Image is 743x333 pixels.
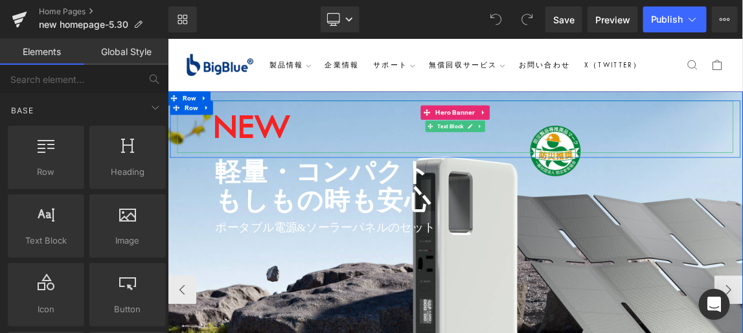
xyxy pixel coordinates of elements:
a: Preview [588,6,638,32]
button: More [712,6,738,32]
span: Preview [595,13,630,27]
div: Open Intercom Messenger [699,289,730,320]
strong: NEW [62,91,167,146]
span: Hero Banner [361,91,422,110]
span: Save [553,13,575,27]
button: Publish [643,6,707,32]
div: Primary [117,13,667,58]
a: お問い合わせ [469,24,558,47]
a: New Library [168,6,197,32]
a: 企業情報 [205,24,271,47]
a: Global Style [84,39,168,65]
a: Expand / Collapse [41,71,58,91]
a: Expand / Collapse [419,111,433,127]
a: Home Pages [39,6,168,17]
summary: サポート [271,24,347,47]
span: new homepage-5.30 [39,19,128,30]
span: Row [20,84,45,104]
button: Redo [514,6,540,32]
summary: 製品情報 [129,24,205,47]
span: Row [17,71,41,91]
span: Heading [93,165,162,179]
span: Base [10,104,35,117]
a: X（Twitter） [558,24,656,47]
a: Expand / Collapse [45,84,62,104]
span: Image [93,234,162,247]
span: Publish [651,14,683,25]
span: Text Block [12,234,80,247]
span: Row [12,165,80,179]
span: Button [93,303,162,316]
button: Undo [483,6,509,32]
span: Text Block [365,111,406,127]
span: Icon [12,303,80,316]
a: Expand / Collapse [422,91,439,110]
summary: 無償回収サービス [347,24,469,47]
